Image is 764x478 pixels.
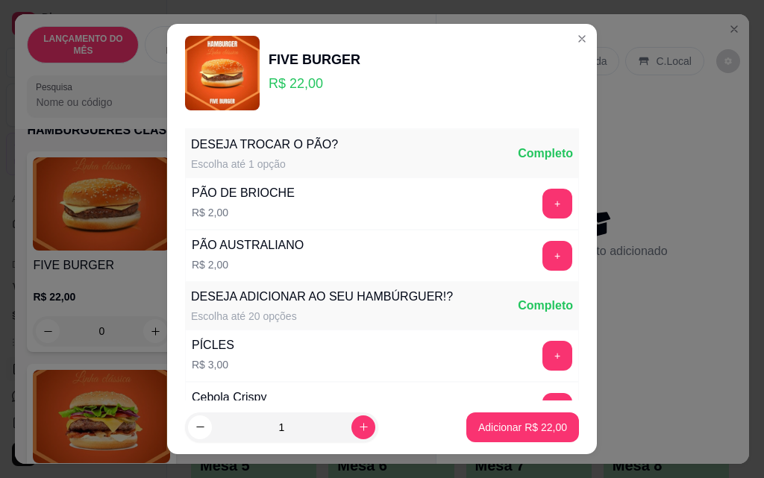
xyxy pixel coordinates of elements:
[192,184,295,202] div: PÃO DE BRIOCHE
[269,49,360,70] div: FIVE BURGER
[185,36,260,110] img: product-image
[351,415,375,439] button: increase-product-quantity
[518,297,573,315] div: Completo
[542,189,572,218] button: add
[269,73,360,94] p: R$ 22,00
[191,136,338,154] div: DESEJA TROCAR O PÃO?
[192,336,234,354] div: PÍCLES
[518,145,573,163] div: Completo
[466,412,579,442] button: Adicionar R$ 22,00
[188,415,212,439] button: decrease-product-quantity
[542,341,572,371] button: add
[191,288,453,306] div: DESEJA ADICIONAR AO SEU HAMBÚRGUER!?
[192,389,266,406] div: Cebola Crispy
[542,241,572,271] button: add
[570,27,594,51] button: Close
[191,157,338,172] div: Escolha até 1 opção
[191,309,453,324] div: Escolha até 20 opções
[192,236,304,254] div: PÃO AUSTRALIANO
[478,420,567,435] p: Adicionar R$ 22,00
[192,257,304,272] p: R$ 2,00
[192,357,234,372] p: R$ 3,00
[192,205,295,220] p: R$ 2,00
[542,393,572,423] button: add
